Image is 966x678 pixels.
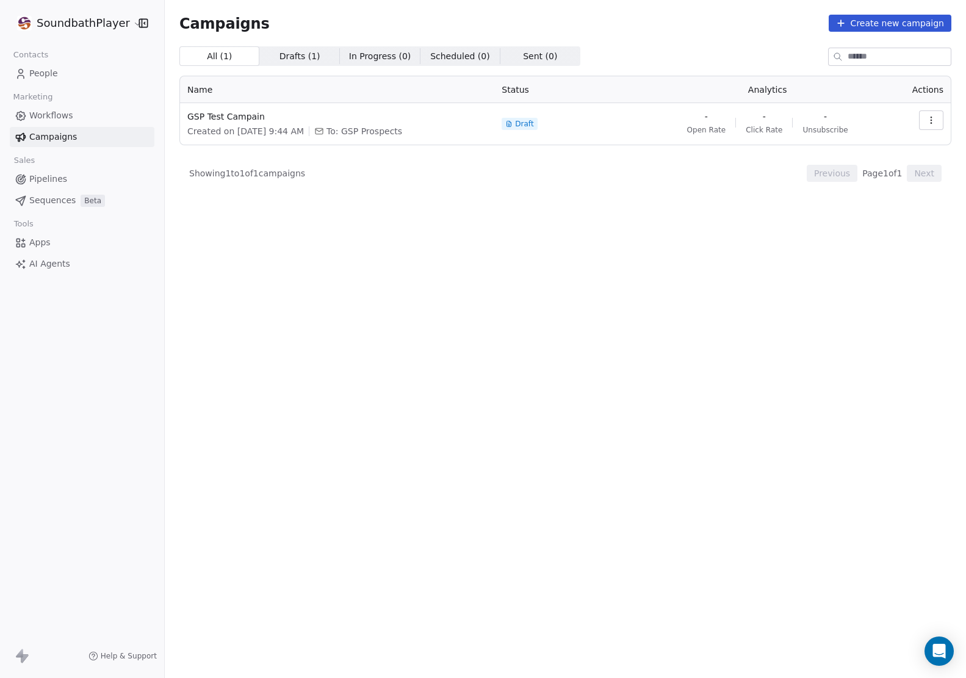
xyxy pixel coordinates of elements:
[37,15,130,31] span: SoundbathPlayer
[29,194,76,207] span: Sequences
[888,76,951,103] th: Actions
[29,67,58,80] span: People
[180,76,494,103] th: Name
[279,50,320,63] span: Drafts ( 1 )
[187,125,304,137] span: Created on [DATE] 9:44 AM
[10,190,154,211] a: SequencesBeta
[15,13,130,34] button: SoundbathPlayer
[802,125,848,135] span: Unsubscribe
[647,76,888,103] th: Analytics
[807,165,857,182] button: Previous
[10,254,154,274] a: AI Agents
[349,50,411,63] span: In Progress ( 0 )
[9,151,40,170] span: Sales
[907,165,942,182] button: Next
[326,125,402,137] span: To: GSP Prospects
[88,651,157,661] a: Help & Support
[746,125,782,135] span: Click Rate
[8,46,54,64] span: Contacts
[925,637,954,666] div: Open Intercom Messenger
[10,106,154,126] a: Workflows
[29,131,77,143] span: Campaigns
[10,63,154,84] a: People
[430,50,490,63] span: Scheduled ( 0 )
[179,15,270,32] span: Campaigns
[10,233,154,253] a: Apps
[523,50,557,63] span: Sent ( 0 )
[10,127,154,147] a: Campaigns
[824,110,827,123] span: -
[189,167,305,179] span: Showing 1 to 1 of 1 campaigns
[862,167,902,179] span: Page 1 of 1
[187,110,487,123] span: GSP Test Campain
[10,169,154,189] a: Pipelines
[101,651,157,661] span: Help & Support
[9,215,38,233] span: Tools
[687,125,726,135] span: Open Rate
[763,110,766,123] span: -
[515,119,533,129] span: Draft
[705,110,708,123] span: -
[494,76,647,103] th: Status
[29,109,73,122] span: Workflows
[8,88,58,106] span: Marketing
[29,258,70,270] span: AI Agents
[829,15,951,32] button: Create new campaign
[17,16,32,31] img: main-canvas-67bbbdf43df59aa1fc3e6440.png
[29,236,51,249] span: Apps
[81,195,105,207] span: Beta
[29,173,67,186] span: Pipelines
